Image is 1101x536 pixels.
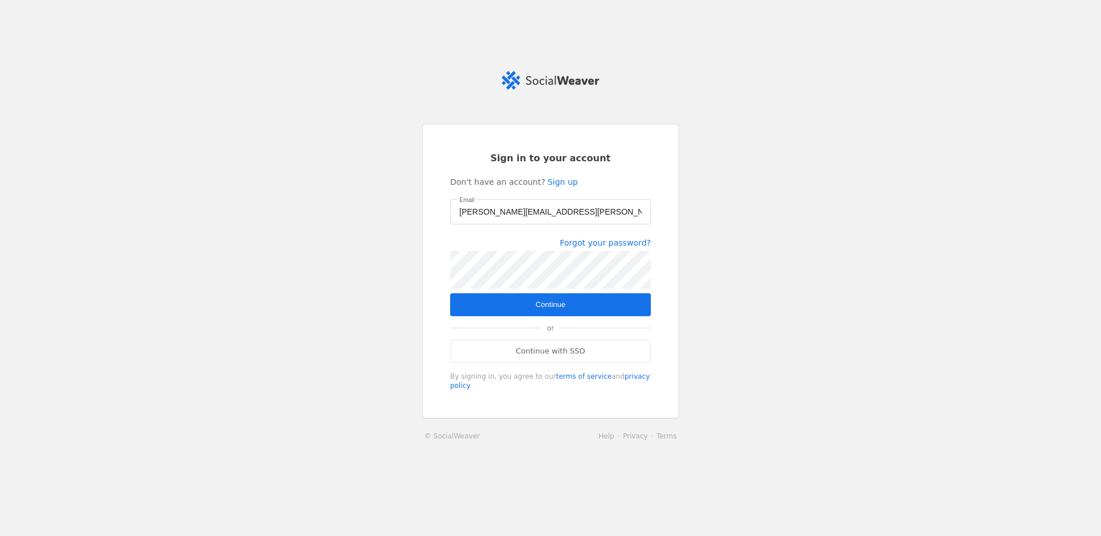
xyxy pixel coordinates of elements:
mat-label: Email [459,195,474,205]
li: · [614,430,623,442]
a: Privacy [623,432,647,440]
button: Continue [450,293,651,316]
span: Don't have an account? [450,176,545,188]
div: By signing in, you agree to our and . [450,372,651,390]
a: Continue with SSO [450,340,651,363]
a: Terms [657,432,677,440]
span: Continue [536,299,565,310]
a: Forgot your password? [560,238,651,247]
span: or [541,317,560,340]
a: Sign up [548,176,578,188]
input: Email [459,205,642,219]
a: privacy policy [450,372,650,390]
span: Sign in to your account [490,152,611,165]
a: Help [599,432,614,440]
a: © SocialWeaver [424,430,480,442]
a: terms of service [556,372,612,380]
li: · [648,430,657,442]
